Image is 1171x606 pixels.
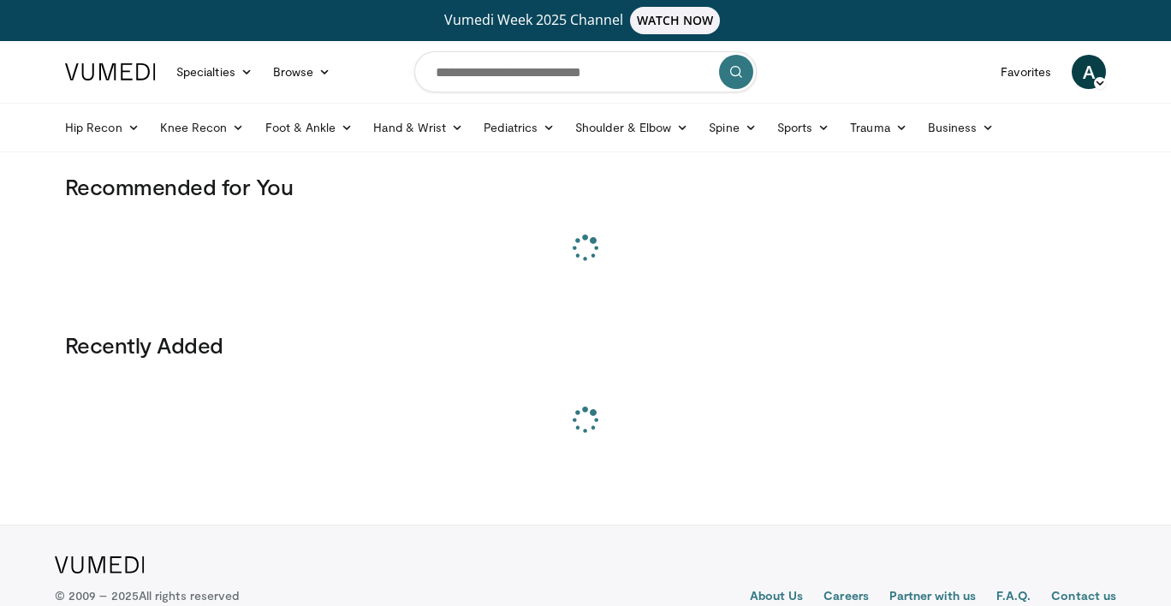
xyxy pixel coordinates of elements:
[65,63,156,80] img: VuMedi Logo
[918,110,1005,145] a: Business
[68,7,1103,34] a: Vumedi Week 2025 ChannelWATCH NOW
[55,556,145,573] img: VuMedi Logo
[55,110,150,145] a: Hip Recon
[55,587,239,604] p: © 2009 – 2025
[565,110,698,145] a: Shoulder & Elbow
[363,110,473,145] a: Hand & Wrist
[698,110,766,145] a: Spine
[414,51,757,92] input: Search topics, interventions
[263,55,342,89] a: Browse
[166,55,263,89] a: Specialties
[65,173,1106,200] h3: Recommended for You
[990,55,1061,89] a: Favorites
[65,331,1106,359] h3: Recently Added
[767,110,841,145] a: Sports
[473,110,565,145] a: Pediatrics
[139,588,239,603] span: All rights reserved
[630,7,721,34] span: WATCH NOW
[840,110,918,145] a: Trauma
[150,110,255,145] a: Knee Recon
[255,110,364,145] a: Foot & Ankle
[1072,55,1106,89] a: A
